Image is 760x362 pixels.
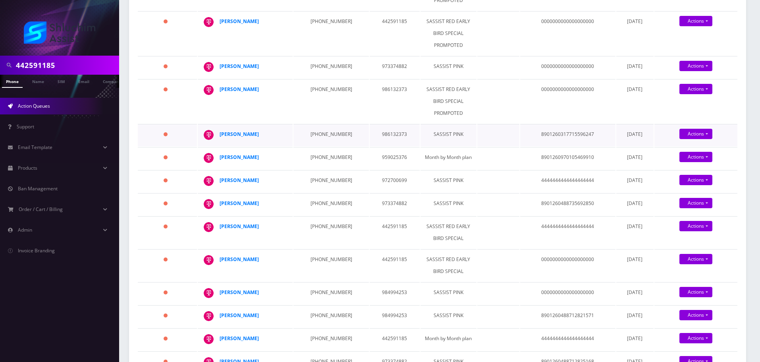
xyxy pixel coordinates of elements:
[421,124,476,146] td: SASSIST PINK
[627,200,642,207] span: [DATE]
[99,75,125,87] a: Company
[18,165,37,171] span: Products
[627,335,642,342] span: [DATE]
[370,124,420,146] td: 986132373
[627,177,642,184] span: [DATE]
[679,254,712,264] a: Actions
[679,61,712,71] a: Actions
[520,305,615,327] td: 8901260488712821571
[19,206,63,213] span: Order / Cart / Billing
[293,193,369,215] td: [PHONE_NUMBER]
[679,333,712,343] a: Actions
[370,249,420,281] td: 442591185
[293,170,369,192] td: [PHONE_NUMBER]
[220,131,259,137] a: [PERSON_NAME]
[370,11,420,55] td: 442591185
[17,123,34,130] span: Support
[520,124,615,146] td: 8901260317715596247
[679,152,712,162] a: Actions
[520,147,615,169] td: 8901260970105469910
[421,170,476,192] td: SASSIST PINK
[421,249,476,281] td: SASSIST RED EARLY BIRD SPECIAL
[520,79,615,123] td: 0000000000000000000
[370,56,420,78] td: 973374882
[220,223,259,230] a: [PERSON_NAME]
[293,147,369,169] td: [PHONE_NUMBER]
[627,289,642,296] span: [DATE]
[370,328,420,350] td: 442591185
[220,154,259,161] strong: [PERSON_NAME]
[421,216,476,248] td: SASSIST RED EARLY BIRD SPECIAL
[74,75,93,87] a: Email
[627,223,642,230] span: [DATE]
[16,58,117,73] input: Search in Company
[293,328,369,350] td: [PHONE_NUMBER]
[370,305,420,327] td: 984994253
[520,249,615,281] td: 0000000000000000000
[220,86,259,93] a: [PERSON_NAME]
[54,75,69,87] a: SIM
[220,335,259,342] a: [PERSON_NAME]
[679,221,712,231] a: Actions
[293,249,369,281] td: [PHONE_NUMBER]
[293,11,369,55] td: [PHONE_NUMBER]
[421,56,476,78] td: SASSIST PINK
[627,86,642,93] span: [DATE]
[293,79,369,123] td: [PHONE_NUMBER]
[421,282,476,304] td: SASSIST PINK
[370,216,420,248] td: 442591185
[627,256,642,263] span: [DATE]
[2,75,23,88] a: Phone
[421,11,476,55] td: SASSIST RED EARLY BIRD SPECIAL PROMPOTED
[370,193,420,215] td: 973374882
[18,103,50,109] span: Action Queues
[24,21,95,44] img: Shluchim Assist
[520,282,615,304] td: 0000000000000000000
[370,79,420,123] td: 986132373
[627,154,642,161] span: [DATE]
[220,63,259,70] a: [PERSON_NAME]
[679,310,712,320] a: Actions
[679,129,712,139] a: Actions
[220,289,259,296] a: [PERSON_NAME]
[293,124,369,146] td: [PHONE_NUMBER]
[18,247,55,254] span: Invoice Branding
[421,305,476,327] td: SASSIST PINK
[520,170,615,192] td: 4444444444444444444
[627,63,642,70] span: [DATE]
[18,144,52,151] span: Email Template
[627,18,642,25] span: [DATE]
[627,131,642,137] span: [DATE]
[679,16,712,26] a: Actions
[370,282,420,304] td: 984994253
[679,287,712,297] a: Actions
[18,226,32,233] span: Admin
[520,193,615,215] td: 8901260488735692850
[421,79,476,123] td: SASSIST RED EARLY BIRD SPECIAL PROMPOTED
[627,312,642,319] span: [DATE]
[293,56,369,78] td: [PHONE_NUMBER]
[370,147,420,169] td: 959025376
[293,216,369,248] td: [PHONE_NUMBER]
[293,282,369,304] td: [PHONE_NUMBER]
[220,256,259,263] a: [PERSON_NAME]
[679,84,712,94] a: Actions
[293,305,369,327] td: [PHONE_NUMBER]
[220,200,259,207] a: [PERSON_NAME]
[520,328,615,350] td: 4444444444444444444
[520,56,615,78] td: 0000000000000000000
[421,147,476,169] td: Month by Month plan
[220,18,259,25] strong: [PERSON_NAME]
[220,177,259,184] a: [PERSON_NAME]
[679,175,712,185] a: Actions
[370,170,420,192] td: 972700699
